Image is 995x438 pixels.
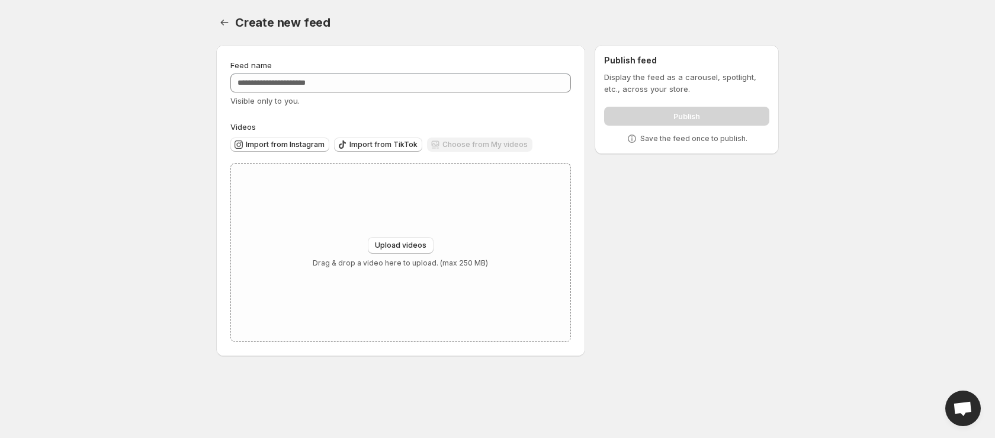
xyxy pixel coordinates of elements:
[334,138,422,152] button: Import from TikTok
[235,15,330,30] span: Create new feed
[313,258,488,268] p: Drag & drop a video here to upload. (max 250 MB)
[375,241,426,250] span: Upload videos
[945,391,981,426] a: Open chat
[349,140,418,149] span: Import from TikTok
[368,237,434,254] button: Upload videos
[230,122,256,132] span: Videos
[604,71,769,95] p: Display the feed as a carousel, spotlight, etc., across your store.
[604,55,769,66] h2: Publish feed
[230,96,300,105] span: Visible only to you.
[230,60,272,70] span: Feed name
[230,138,329,152] button: Import from Instagram
[246,140,325,149] span: Import from Instagram
[640,134,747,143] p: Save the feed once to publish.
[216,14,233,31] button: Settings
